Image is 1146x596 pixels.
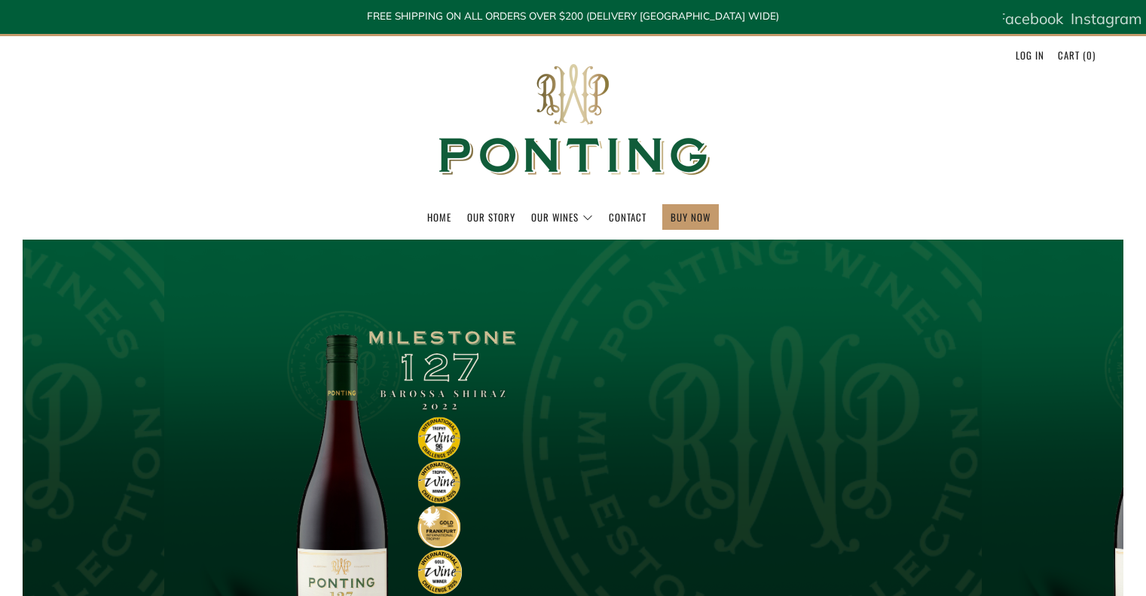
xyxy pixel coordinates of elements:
span: Facebook [997,9,1063,28]
span: 0 [1086,47,1093,63]
a: Our Wines [531,205,593,229]
a: Instagram [1071,4,1142,34]
a: Our Story [467,205,515,229]
a: BUY NOW [671,205,711,229]
img: Ponting Wines [423,36,724,204]
a: Log in [1016,43,1044,67]
a: Home [427,205,451,229]
a: Cart (0) [1058,43,1096,67]
a: Facebook [997,4,1063,34]
span: Instagram [1071,9,1142,28]
a: Contact [609,205,646,229]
